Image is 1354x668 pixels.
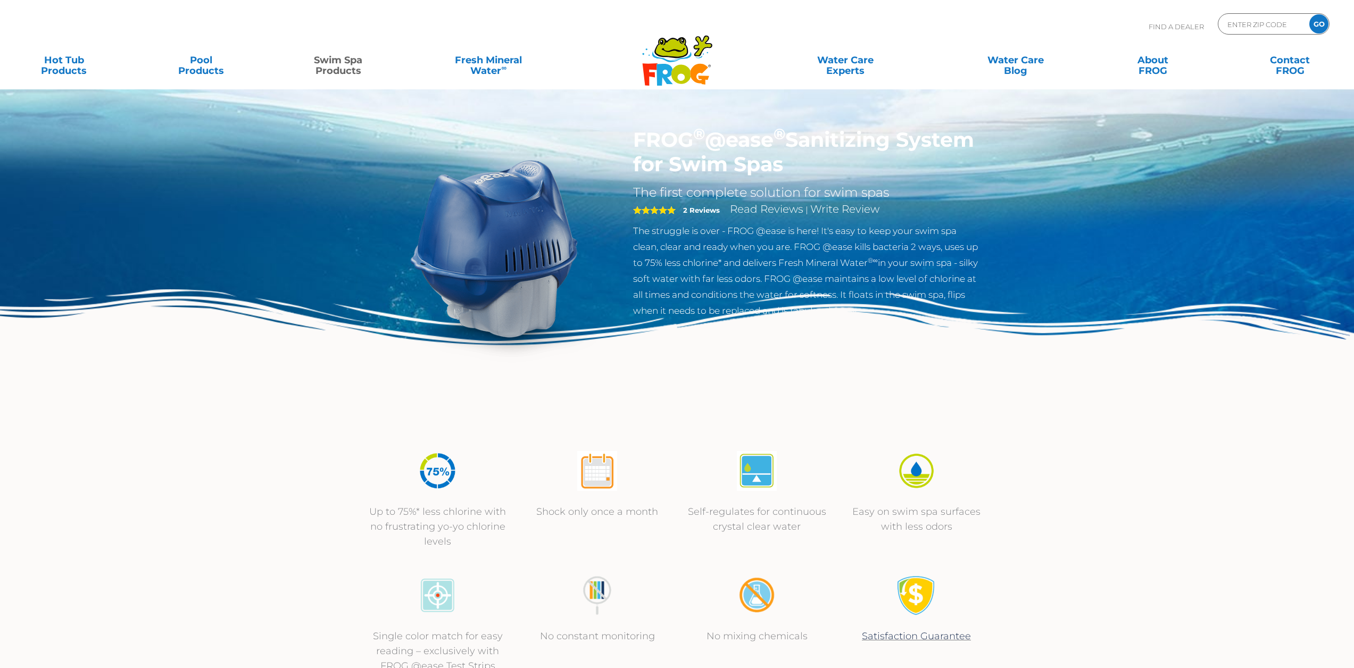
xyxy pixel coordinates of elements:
[501,63,506,72] sup: ∞
[528,629,667,644] p: No constant monitoring
[862,630,971,642] a: Satisfaction Guarantee
[1309,14,1328,34] input: GO
[285,49,391,71] a: Swim SpaProducts
[683,206,720,214] strong: 2 Reviews
[868,256,878,264] sup: ®∞
[688,504,826,534] p: Self-regulates for continuous crystal clear water
[896,575,936,615] img: Satisfaction Guarantee Icon
[577,575,617,615] img: no-constant-monitoring1
[730,203,803,215] a: Read Reviews
[1100,49,1206,71] a: AboutFROG
[369,504,507,549] p: Up to 75%* less chlorine with no frustrating yo-yo chlorine levels
[1149,13,1204,40] p: Find A Dealer
[737,575,777,615] img: no-mixing1
[896,451,936,491] img: icon-atease-easy-on
[848,504,986,534] p: Easy on swim spa surfaces with less odors
[11,49,117,71] a: Hot TubProducts
[633,128,981,177] h1: FROG @ease Sanitizing System for Swim Spas
[636,21,718,86] img: Frog Products Logo
[148,49,254,71] a: PoolProducts
[633,185,981,201] h2: The first complete solution for swim spas
[737,451,777,491] img: atease-icon-self-regulates
[633,206,676,214] span: 5
[962,49,1069,71] a: Water CareBlog
[810,203,879,215] a: Write Review
[633,223,981,319] p: The struggle is over - FROG @ease is here! It's easy to keep your swim spa clean, clear and ready...
[1237,49,1343,71] a: ContactFROG
[418,451,458,491] img: icon-atease-75percent-less
[422,49,555,71] a: Fresh MineralWater∞
[759,49,932,71] a: Water CareExperts
[693,124,705,143] sup: ®
[774,124,785,143] sup: ®
[528,504,667,519] p: Shock only once a month
[805,205,808,215] span: |
[374,128,618,371] img: ss-@ease-hero.png
[688,629,826,644] p: No mixing chemicals
[418,575,458,615] img: icon-atease-color-match
[577,451,617,491] img: atease-icon-shock-once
